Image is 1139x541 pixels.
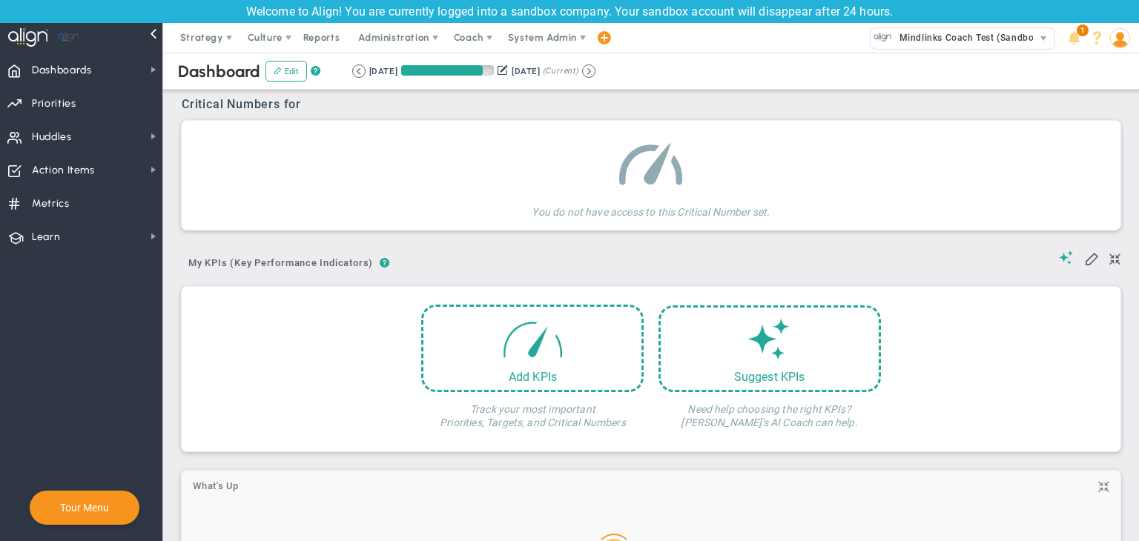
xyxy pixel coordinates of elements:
span: Huddles [32,122,72,153]
span: System Admin [508,32,577,43]
span: Suggestions (AI Feature) [1059,250,1074,265]
h4: Track your most important Priorities, Targets, and Critical Numbers [421,392,644,429]
span: Reports [296,23,348,53]
span: Strategy [180,32,223,43]
span: Critical Numbers for [182,97,305,111]
span: 1 [1077,24,1089,36]
span: Priorities [32,88,76,119]
div: Add KPIs [423,370,641,384]
button: Tour Menu [56,501,113,514]
span: Edit My KPIs [1084,250,1099,265]
h4: You do not have access to this Critical Number set. [532,195,770,219]
span: Mindlinks Coach Test (Sandbox) [892,28,1043,47]
span: Dashboard [178,62,260,82]
div: [DATE] [369,64,397,78]
span: Metrics [32,188,70,219]
li: Announcements [1063,23,1086,53]
div: [DATE] [512,64,540,78]
h4: Need help choosing the right KPIs? [PERSON_NAME]'s AI Coach can help. [658,392,881,429]
div: Suggest KPIs [661,370,879,384]
span: Learn [32,222,60,253]
img: 33500.Company.photo [874,28,892,47]
img: 64089.Person.photo [1110,28,1130,48]
span: My KPIs (Key Performance Indicators) [182,251,380,275]
button: Edit [265,61,307,82]
span: Coach [454,32,483,43]
span: Action Items [32,155,95,186]
button: Go to next period [582,64,595,78]
button: Go to previous period [352,64,366,78]
li: Help & Frequently Asked Questions (FAQ) [1086,23,1109,53]
span: select [1033,28,1054,49]
span: Dashboards [32,55,92,86]
span: Culture [248,32,283,43]
div: Period Progress: 88% Day 80 of 90 with 10 remaining. [401,65,494,76]
span: (Current) [543,64,578,78]
span: Administration [358,32,429,43]
button: My KPIs (Key Performance Indicators) [182,251,380,277]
